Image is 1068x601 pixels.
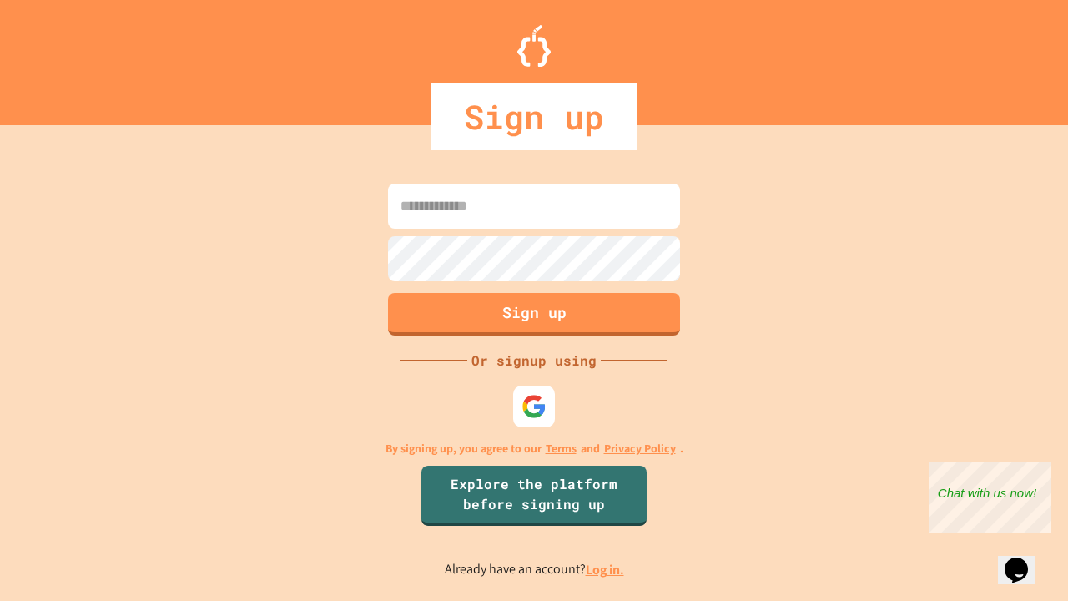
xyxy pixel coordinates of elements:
div: Sign up [431,83,637,150]
button: Sign up [388,293,680,336]
p: By signing up, you agree to our and . [385,440,683,457]
img: google-icon.svg [521,394,547,419]
a: Explore the platform before signing up [421,466,647,526]
a: Privacy Policy [604,440,676,457]
img: Logo.svg [517,25,551,67]
div: Or signup using [467,351,601,371]
iframe: chat widget [929,462,1051,533]
a: Log in. [586,561,624,578]
a: Terms [546,440,577,457]
iframe: chat widget [998,534,1051,584]
p: Already have an account? [445,559,624,580]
